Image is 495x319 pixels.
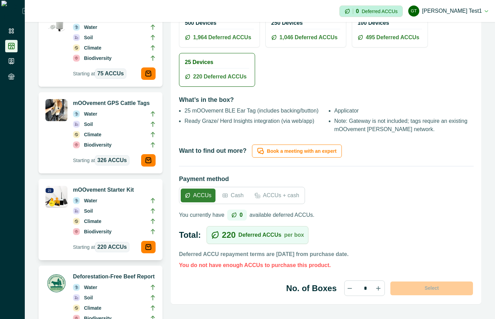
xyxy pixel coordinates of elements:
p: You currently have [179,211,224,219]
li: Ready Graze/ Herd Insights integration (via web/app) [185,117,323,134]
h2: 100 Devices [358,20,422,26]
span: Deferred ACCUs [376,33,419,42]
li: 25 mOOvement BLE Ear Tag (includes backing/button) [185,107,323,115]
p: 220 [222,229,236,241]
p: Soil [84,120,93,128]
h2: Payment method [179,175,473,187]
span: 220 [193,73,202,81]
p: mOOvement Starter Kit [73,186,156,194]
p: mOOvement GPS Cattle Tags [73,99,156,107]
p: Biodiversity [84,141,112,149]
span: 326 ACCUs [97,156,127,164]
li: Note: Gateway is not included; tags require an existing mOOvement [PERSON_NAME] network. [334,117,473,134]
p: Biodiversity [84,228,112,235]
label: Total: [179,229,201,241]
p: Climate [84,217,102,225]
p: Climate [84,44,102,52]
p: Deferred ACCU repayment terms are [DATE] from purchase date. [179,250,349,258]
span: 1,964 [193,33,207,42]
h2: 250 Devices [271,20,340,26]
span: Deferred ACCUs [208,33,251,42]
p: You do not have enough ACCUs to purchase this product. [179,258,473,278]
p: Starting at [73,242,129,252]
p: Water [84,23,97,31]
p: Biodiversity [84,54,112,62]
p: Soil [84,207,93,215]
p: Cash [231,191,243,200]
a: Select [390,281,473,295]
p: Water [84,110,97,118]
p: Deferred ACCUs [239,232,282,238]
span: 220 ACCUs [97,243,127,251]
span: 75 ACCUs [97,70,124,78]
p: Soil [84,294,93,301]
p: available deferred ACCUs. [250,211,315,219]
button: Gayathri test1[PERSON_NAME] test1 [408,3,488,19]
p: Deforestation-Free Beef Report [73,273,156,281]
p: Want to find out more? [179,146,246,156]
label: No. of Boxes [286,282,337,295]
p: Soil [84,34,93,41]
button: Book a meeting with an expert [252,145,341,158]
li: Applicator [334,107,473,115]
p: Water [84,284,97,291]
p: Starting at [73,155,129,166]
span: 495 [366,33,375,42]
h2: 25 Devices [185,59,249,65]
p: Water [84,197,97,204]
h2: What’s in the box? [179,92,473,107]
p: Book a meeting with an expert [267,148,336,154]
span: Deferred ACCUs [295,33,338,42]
h2: 500 Devices [185,20,254,26]
p: Starting at [73,68,126,79]
p: per box [284,232,304,238]
p: Climate [84,131,102,138]
span: Deferred ACCUs [204,73,247,81]
p: Climate [84,304,102,312]
p: ACCUs [193,191,211,200]
span: 1,046 [280,33,293,42]
p: 0 [356,9,359,14]
p: 0 [240,211,243,219]
p: Deferred ACCUs [362,9,398,14]
p: ACCUs + cash [263,191,299,200]
img: Logo [1,1,22,21]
